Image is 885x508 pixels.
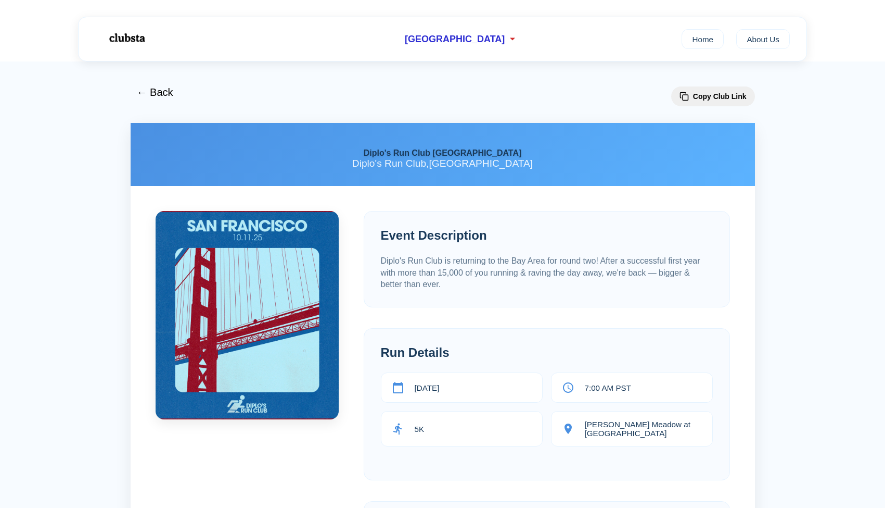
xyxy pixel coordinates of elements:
[736,29,790,49] a: About Us
[415,383,440,392] span: [DATE]
[147,158,738,169] p: Diplo's Run Club , [GEOGRAPHIC_DATA]
[131,80,179,105] button: ← Back
[693,92,747,101] span: Copy Club Link
[156,211,339,419] img: Diplo's Run Club San Francisco
[381,345,713,360] h2: Run Details
[381,255,713,290] p: Diplo's Run Club is returning to the Bay Area for round two! After a successful first year with m...
[95,25,158,51] img: Logo
[147,148,738,158] h1: Diplo's Run Club [GEOGRAPHIC_DATA]
[405,34,505,45] span: [GEOGRAPHIC_DATA]
[381,228,713,243] h2: Event Description
[682,29,724,49] a: Home
[585,420,702,438] span: [PERSON_NAME] Meadow at [GEOGRAPHIC_DATA]
[671,86,755,106] button: Copy Club Link
[415,425,425,433] span: 5K
[585,383,631,392] span: 7:00 AM PST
